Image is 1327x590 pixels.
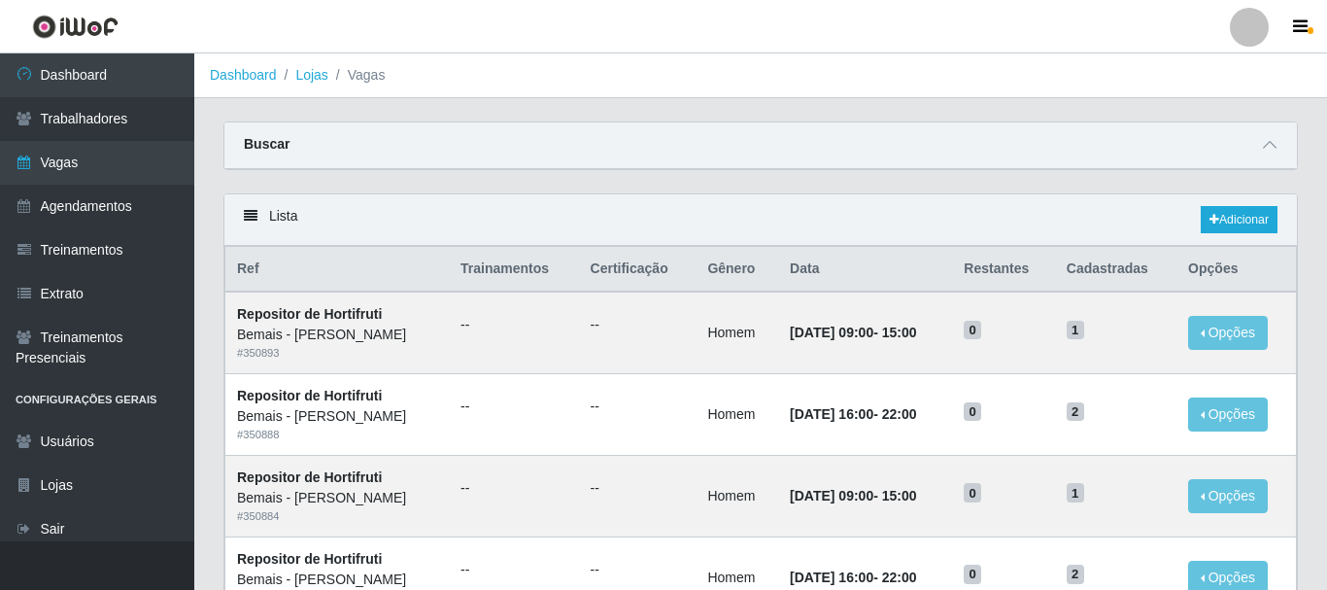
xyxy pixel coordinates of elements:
[328,65,386,86] li: Vagas
[790,488,873,503] time: [DATE] 09:00
[237,406,437,427] div: Bemais - [PERSON_NAME]
[882,488,917,503] time: 15:00
[579,247,697,293] th: Certificação
[591,560,685,580] ul: --
[460,560,566,580] ul: --
[591,397,685,417] ul: --
[1067,321,1084,340] span: 1
[964,402,981,422] span: 0
[210,67,277,83] a: Dashboard
[1055,247,1176,293] th: Cadastradas
[237,345,437,362] div: # 350893
[225,247,450,293] th: Ref
[882,325,917,340] time: 15:00
[790,325,916,340] strong: -
[790,570,873,585] time: [DATE] 16:00
[790,406,916,422] strong: -
[237,388,382,403] strong: Repositor de Hortifruti
[964,565,981,584] span: 0
[449,247,578,293] th: Trainamentos
[237,488,437,508] div: Bemais - [PERSON_NAME]
[696,247,778,293] th: Gênero
[237,306,382,322] strong: Repositor de Hortifruti
[790,570,916,585] strong: -
[1176,247,1296,293] th: Opções
[237,325,437,345] div: Bemais - [PERSON_NAME]
[1067,483,1084,503] span: 1
[778,247,952,293] th: Data
[244,136,289,152] strong: Buscar
[964,321,981,340] span: 0
[1201,206,1277,233] a: Adicionar
[460,397,566,417] ul: --
[591,478,685,499] ul: --
[224,194,1297,246] div: Lista
[882,570,917,585] time: 22:00
[237,469,382,485] strong: Repositor de Hortifruti
[964,483,981,503] span: 0
[1188,479,1268,513] button: Opções
[696,455,778,537] td: Homem
[32,15,119,39] img: CoreUI Logo
[237,570,437,590] div: Bemais - [PERSON_NAME]
[194,53,1327,98] nav: breadcrumb
[1067,565,1084,584] span: 2
[696,292,778,373] td: Homem
[790,488,916,503] strong: -
[1188,316,1268,350] button: Opções
[237,508,437,525] div: # 350884
[237,551,382,567] strong: Repositor de Hortifruti
[460,478,566,499] ul: --
[696,374,778,456] td: Homem
[790,325,873,340] time: [DATE] 09:00
[295,67,327,83] a: Lojas
[237,427,437,443] div: # 350888
[1067,402,1084,422] span: 2
[460,315,566,335] ul: --
[591,315,685,335] ul: --
[882,406,917,422] time: 22:00
[1188,398,1268,432] button: Opções
[790,406,873,422] time: [DATE] 16:00
[952,247,1054,293] th: Restantes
